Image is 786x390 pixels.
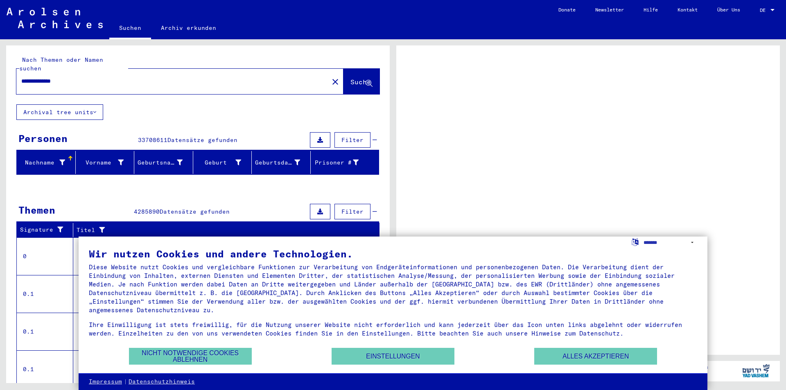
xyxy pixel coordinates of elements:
mat-icon: close [330,77,340,87]
div: Signature [20,225,67,234]
img: yv_logo.png [741,361,771,381]
mat-header-cell: Vorname [76,151,135,174]
div: Titel [77,223,371,237]
td: 0.1 [17,313,73,350]
div: Geburtsdatum [255,158,300,167]
span: Datensätze gefunden [167,136,237,144]
img: Arolsen_neg.svg [7,8,103,28]
div: Geburtsdatum [255,156,310,169]
div: Prisoner # [314,156,369,169]
div: Ihre Einwilligung ist stets freiwillig, für die Nutzung unserer Website nicht erforderlich und ka... [89,320,697,338]
div: Personen [18,131,68,146]
span: DE [760,7,769,13]
div: Geburtsname [138,158,183,167]
button: Suche [343,69,379,94]
mat-label: Nach Themen oder Namen suchen [19,56,103,72]
span: 4285890 [134,208,160,215]
span: 33708611 [138,136,167,144]
span: Suche [350,78,371,86]
button: Filter [334,204,370,219]
div: Vorname [79,158,124,167]
mat-header-cell: Prisoner # [311,151,379,174]
div: Geburtsname [138,156,193,169]
a: Suchen [109,18,151,39]
div: Diese Website nutzt Cookies und vergleichbare Funktionen zur Verarbeitung von Endgeräteinformatio... [89,263,697,314]
div: Signature [20,223,75,237]
button: Alles akzeptieren [534,348,657,365]
div: Nachname [20,158,65,167]
span: Filter [341,136,364,144]
button: Filter [334,132,370,148]
button: Einstellungen [332,348,454,365]
div: Vorname [79,156,134,169]
div: Prisoner # [314,158,359,167]
mat-header-cell: Nachname [17,151,76,174]
div: Titel [77,226,363,234]
label: Sprache auswählen [631,238,639,246]
td: 0 [17,237,73,275]
button: Clear [327,73,343,90]
div: Wir nutzen Cookies und andere Technologien. [89,249,697,259]
mat-header-cell: Geburtsname [134,151,193,174]
div: Geburt‏ [196,158,242,167]
a: Archiv erkunden [151,18,226,38]
td: 0.1 [17,275,73,313]
button: Nicht notwendige Cookies ablehnen [129,348,252,365]
td: 0.1 [17,350,73,388]
span: Filter [341,208,364,215]
mat-header-cell: Geburt‏ [193,151,252,174]
span: Datensätze gefunden [160,208,230,215]
a: Impressum [89,378,122,386]
div: Geburt‏ [196,156,252,169]
button: Archival tree units [16,104,103,120]
div: Themen [18,203,55,217]
select: Sprache auswählen [644,237,697,248]
mat-header-cell: Geburtsdatum [252,151,311,174]
div: Nachname [20,156,75,169]
a: Datenschutzhinweis [129,378,195,386]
